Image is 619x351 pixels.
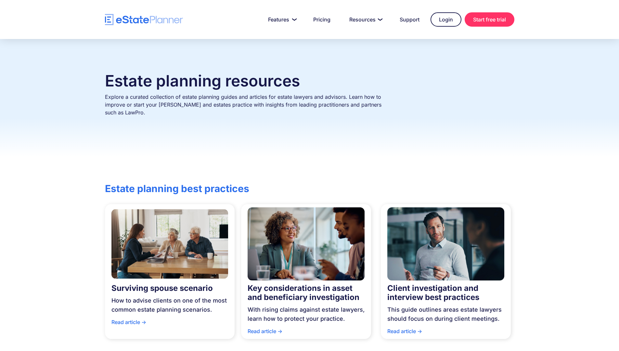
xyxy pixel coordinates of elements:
[105,14,183,25] a: home
[111,318,228,330] div: Read article ->
[111,293,228,318] div: How to advise clients on one of the most common estate planning scenarios.
[387,284,504,302] div: Client investigation and interview best practices
[111,284,228,293] div: Surviving spouse scenario
[392,13,427,26] a: Support
[105,71,514,90] h1: Estate planning resources
[465,12,514,27] a: Start free trial
[241,204,371,339] a: Key considerations in asset and beneficiary investigationWith rising claims against estate lawyer...
[105,204,235,339] a: Surviving spouse scenarioHow to advise clients on one of the most common estate planning scenario...
[342,13,389,26] a: Resources
[105,93,392,124] p: Explore a curated collection of estate planning guides and articles for estate lawyers and adviso...
[105,183,289,194] h2: Estate planning best practices
[248,327,365,339] div: Read article ->
[387,327,504,339] div: Read article ->
[248,302,365,327] div: With rising claims against estate lawyers, learn how to protect your practice.
[305,13,338,26] a: Pricing
[431,12,461,27] a: Login
[381,204,511,339] a: Client investigation and interview best practicesThis guide outlines areas estate lawyers should ...
[248,284,365,302] div: Key considerations in asset and beneficiary investigation
[260,13,302,26] a: Features
[387,302,504,327] div: This guide outlines areas estate lawyers should focus on during client meetings.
